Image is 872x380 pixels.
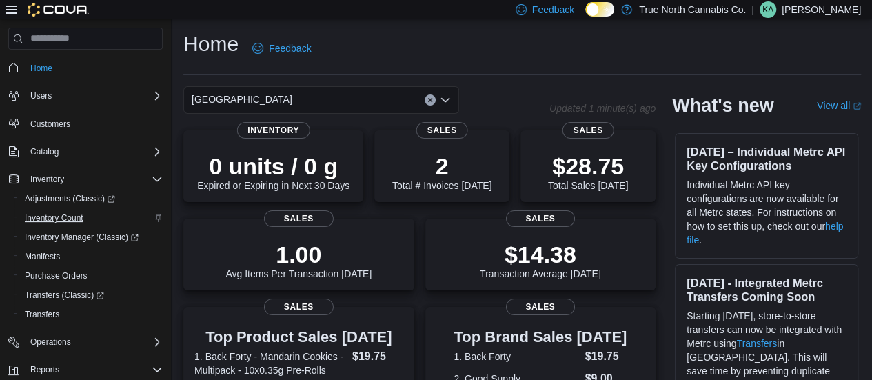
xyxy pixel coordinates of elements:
button: Users [25,88,57,104]
span: Sales [264,299,333,315]
a: Transfers (Classic) [14,286,168,305]
span: Transfers (Classic) [25,290,104,301]
dt: 1. Back Forty [454,350,579,363]
span: Customers [30,119,70,130]
button: Catalog [3,142,168,161]
a: View allExternal link [817,100,861,111]
button: Inventory [25,171,70,188]
a: help file [687,221,843,246]
a: Home [25,60,58,77]
span: Inventory Manager (Classic) [25,232,139,243]
span: Transfers (Classic) [19,287,163,303]
div: Expired or Expiring in Next 30 Days [197,152,349,191]
p: $28.75 [548,152,628,180]
a: Adjustments (Classic) [14,189,168,208]
span: KA [762,1,773,18]
span: Manifests [19,248,163,265]
a: Feedback [247,34,316,62]
span: Sales [506,210,575,227]
h1: Home [183,30,239,58]
div: Total # Invoices [DATE] [392,152,491,191]
a: Purchase Orders [19,268,93,284]
span: Catalog [25,143,163,160]
p: 2 [392,152,491,180]
span: Catalog [30,146,59,157]
span: Inventory Count [25,212,83,223]
span: Sales [264,210,333,227]
svg: External link [853,102,861,110]
dt: 1. Back Forty - Mandarin Cookies - Multipack - 10x0.35g Pre-Rolls [194,350,347,377]
span: Sales [506,299,575,315]
button: Users [3,86,168,106]
span: Home [30,63,52,74]
span: Feedback [532,3,574,17]
button: Purchase Orders [14,266,168,286]
a: Transfers (Classic) [19,287,110,303]
p: Updated 1 minute(s) ago [549,103,656,114]
span: Manifests [25,251,60,262]
span: Adjustments (Classic) [25,193,115,204]
a: Transfers [19,306,65,323]
div: Katie Augi [760,1,776,18]
p: $14.38 [480,241,601,268]
span: Purchase Orders [19,268,163,284]
p: [PERSON_NAME] [782,1,861,18]
h3: [DATE] - Integrated Metrc Transfers Coming Soon [687,276,846,303]
button: Operations [3,332,168,352]
div: Avg Items Per Transaction [DATE] [225,241,372,279]
span: Users [25,88,163,104]
p: 0 units / 0 g [197,152,349,180]
button: Inventory Count [14,208,168,228]
span: Sales [416,122,468,139]
input: Dark Mode [585,2,614,17]
span: Purchase Orders [25,270,88,281]
h3: [DATE] – Individual Metrc API Key Configurations [687,145,846,172]
span: Sales [562,122,614,139]
span: Adjustments (Classic) [19,190,163,207]
dd: $19.75 [352,348,403,365]
button: Manifests [14,247,168,266]
button: Reports [25,361,65,378]
button: Inventory [3,170,168,189]
h3: Top Product Sales [DATE] [194,329,403,346]
h3: Top Brand Sales [DATE] [454,329,627,346]
span: Transfers [19,306,163,323]
span: Inventory [25,171,163,188]
p: | [751,1,754,18]
button: Catalog [25,143,64,160]
span: Inventory [236,122,310,139]
span: Feedback [269,41,311,55]
span: Operations [25,334,163,350]
p: Individual Metrc API key configurations are now available for all Metrc states. For instructions ... [687,178,846,247]
button: Clear input [425,94,436,106]
span: Inventory Count [19,210,163,226]
a: Customers [25,116,76,132]
span: Inventory Manager (Classic) [19,229,163,246]
button: Reports [3,360,168,379]
div: Transaction Average [DATE] [480,241,601,279]
img: Cova [28,3,89,17]
div: Total Sales [DATE] [548,152,628,191]
span: Transfers [25,309,59,320]
a: Inventory Count [19,210,89,226]
a: Inventory Manager (Classic) [19,229,144,246]
span: Reports [30,364,59,375]
span: [GEOGRAPHIC_DATA] [192,91,292,108]
button: Open list of options [440,94,451,106]
a: Adjustments (Classic) [19,190,121,207]
button: Operations [25,334,77,350]
p: True North Cannabis Co. [639,1,746,18]
span: Home [25,59,163,77]
p: 1.00 [225,241,372,268]
a: Inventory Manager (Classic) [14,228,168,247]
span: Customers [25,115,163,132]
dd: $19.75 [585,348,627,365]
a: Manifests [19,248,65,265]
span: Operations [30,337,71,348]
button: Transfers [14,305,168,324]
button: Home [3,58,168,78]
span: Users [30,90,52,101]
span: Reports [25,361,163,378]
h2: What's new [672,94,773,117]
